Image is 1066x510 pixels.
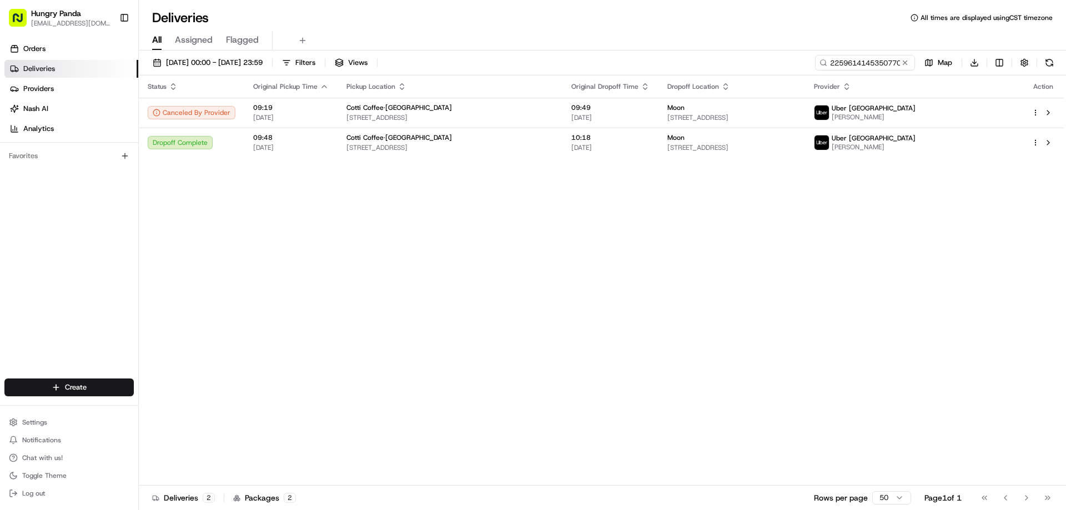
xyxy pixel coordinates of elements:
[31,8,81,19] button: Hungry Panda
[253,113,329,122] span: [DATE]
[253,82,318,91] span: Original Pickup Time
[253,143,329,152] span: [DATE]
[148,106,235,119] button: Canceled By Provider
[571,113,650,122] span: [DATE]
[832,134,916,143] span: Uber [GEOGRAPHIC_DATA]
[148,82,167,91] span: Status
[667,143,796,152] span: [STREET_ADDRESS]
[203,493,215,503] div: 2
[22,489,45,498] span: Log out
[814,105,829,120] img: uber-new-logo.jpeg
[22,453,63,462] span: Chat with us!
[148,55,268,70] button: [DATE] 00:00 - [DATE] 23:59
[4,468,134,483] button: Toggle Theme
[667,133,685,142] span: Moon
[4,378,134,396] button: Create
[832,113,916,122] span: [PERSON_NAME]
[919,55,957,70] button: Map
[4,486,134,501] button: Log out
[571,133,650,142] span: 10:18
[815,55,915,70] input: Type to search
[348,58,368,68] span: Views
[921,13,1053,22] span: All times are displayed using CST timezone
[175,33,213,47] span: Assigned
[571,143,650,152] span: [DATE]
[667,103,685,112] span: Moon
[346,113,554,122] span: [STREET_ADDRESS]
[814,492,868,503] p: Rows per page
[31,19,110,28] button: [EMAIL_ADDRESS][DOMAIN_NAME]
[814,82,840,91] span: Provider
[4,415,134,430] button: Settings
[23,104,48,114] span: Nash AI
[23,124,54,134] span: Analytics
[346,82,395,91] span: Pickup Location
[4,450,134,466] button: Chat with us!
[152,9,209,27] h1: Deliveries
[22,418,47,427] span: Settings
[23,64,55,74] span: Deliveries
[22,471,67,480] span: Toggle Theme
[814,135,829,150] img: uber-new-logo.jpeg
[4,120,138,138] a: Analytics
[23,44,46,54] span: Orders
[938,58,952,68] span: Map
[253,103,329,112] span: 09:19
[284,493,296,503] div: 2
[667,82,719,91] span: Dropoff Location
[330,55,373,70] button: Views
[166,58,263,68] span: [DATE] 00:00 - [DATE] 23:59
[924,492,962,503] div: Page 1 of 1
[1032,82,1055,91] div: Action
[226,33,259,47] span: Flagged
[152,492,215,503] div: Deliveries
[65,382,87,392] span: Create
[4,60,138,78] a: Deliveries
[4,432,134,448] button: Notifications
[23,84,54,94] span: Providers
[346,143,554,152] span: [STREET_ADDRESS]
[346,133,452,142] span: Cotti Coffee·[GEOGRAPHIC_DATA]
[4,147,134,165] div: Favorites
[22,436,61,445] span: Notifications
[571,82,638,91] span: Original Dropoff Time
[253,133,329,142] span: 09:48
[277,55,320,70] button: Filters
[152,33,162,47] span: All
[295,58,315,68] span: Filters
[233,492,296,503] div: Packages
[667,113,796,122] span: [STREET_ADDRESS]
[832,104,916,113] span: Uber [GEOGRAPHIC_DATA]
[1042,55,1057,70] button: Refresh
[571,103,650,112] span: 09:49
[832,143,916,152] span: [PERSON_NAME]
[4,4,115,31] button: Hungry Panda[EMAIL_ADDRESS][DOMAIN_NAME]
[346,103,452,112] span: Cotti Coffee·[GEOGRAPHIC_DATA]
[4,100,138,118] a: Nash AI
[4,80,138,98] a: Providers
[4,40,138,58] a: Orders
